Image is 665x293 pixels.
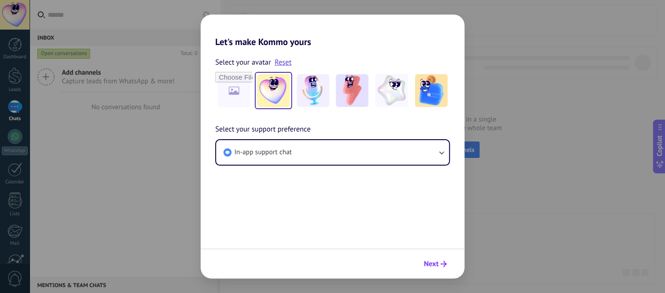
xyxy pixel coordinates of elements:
[257,74,290,107] img: -1.jpeg
[420,256,451,272] button: Next
[234,148,292,157] span: In-app support chat
[375,74,408,107] img: -4.jpeg
[215,56,271,68] span: Select your avatar
[424,261,438,267] span: Next
[336,74,368,107] img: -3.jpeg
[275,58,292,67] a: Reset
[216,140,449,165] button: In-app support chat
[201,15,464,47] h2: Let's make Kommo yours
[297,74,329,107] img: -2.jpeg
[215,124,311,136] span: Select your support preference
[415,74,448,107] img: -5.jpeg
